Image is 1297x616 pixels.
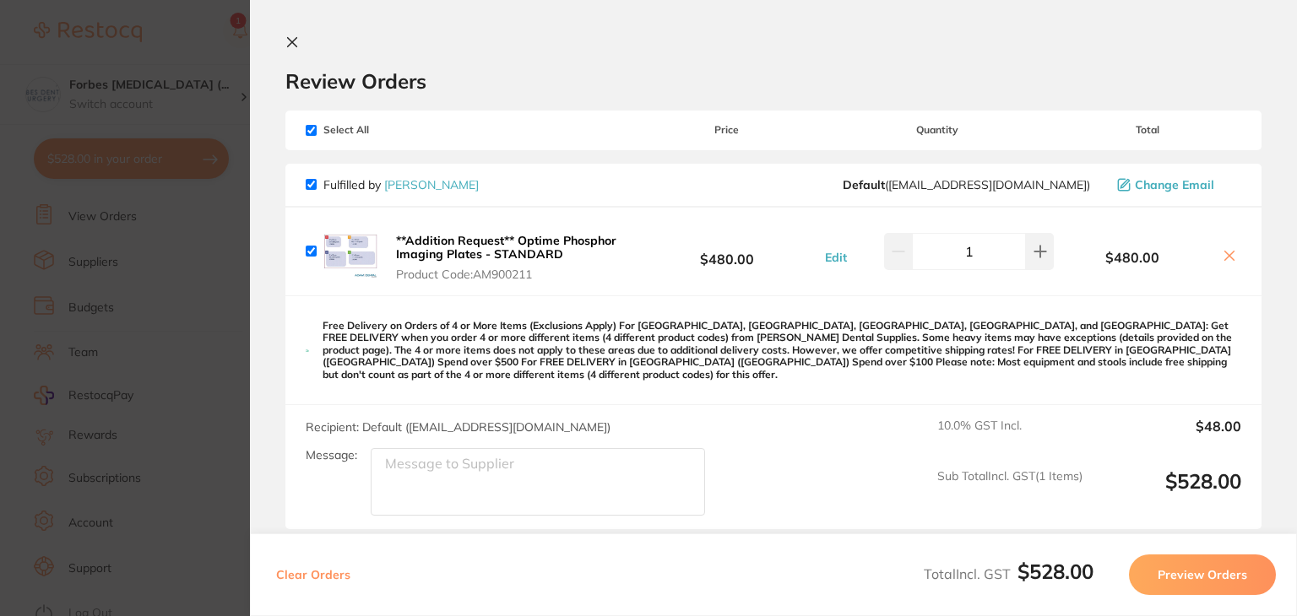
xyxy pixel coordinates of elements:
h2: Review Orders [285,68,1262,94]
button: Clear Orders [271,554,355,595]
a: [PERSON_NAME] [384,177,479,192]
b: **Addition Request** Optime Phosphor Imaging Plates - STANDARD [396,233,616,262]
p: Free Delivery on Orders of 4 or More Items (Exclusions Apply) For [GEOGRAPHIC_DATA], [GEOGRAPHIC_... [323,320,1241,381]
b: $528.00 [1018,559,1093,584]
span: save@adamdental.com.au [843,178,1090,192]
b: $480.00 [633,235,821,267]
img: aG9qbzhtZw [323,224,377,278]
span: Change Email [1135,178,1214,192]
button: **Addition Request** Optime Phosphor Imaging Plates - STANDARD Product Code:AM900211 [391,233,633,282]
span: 10.0 % GST Incl. [937,419,1083,456]
span: Total Incl. GST [924,565,1093,582]
b: Default [843,177,885,192]
p: Fulfilled by [323,178,479,192]
output: $528.00 [1096,469,1241,516]
span: Select All [306,124,475,136]
label: Message: [306,448,357,462]
b: $480.00 [1054,250,1211,265]
span: Quantity [820,124,1054,136]
button: Edit [820,250,852,265]
button: Preview Orders [1129,554,1276,595]
output: $48.00 [1096,419,1241,456]
span: Price [633,124,821,136]
button: Change Email [1112,177,1241,192]
span: Product Code: AM900211 [396,267,628,281]
span: Sub Total Incl. GST ( 1 Items) [937,469,1083,516]
span: Recipient: Default ( [EMAIL_ADDRESS][DOMAIN_NAME] ) [306,419,611,435]
span: Total [1054,124,1241,136]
